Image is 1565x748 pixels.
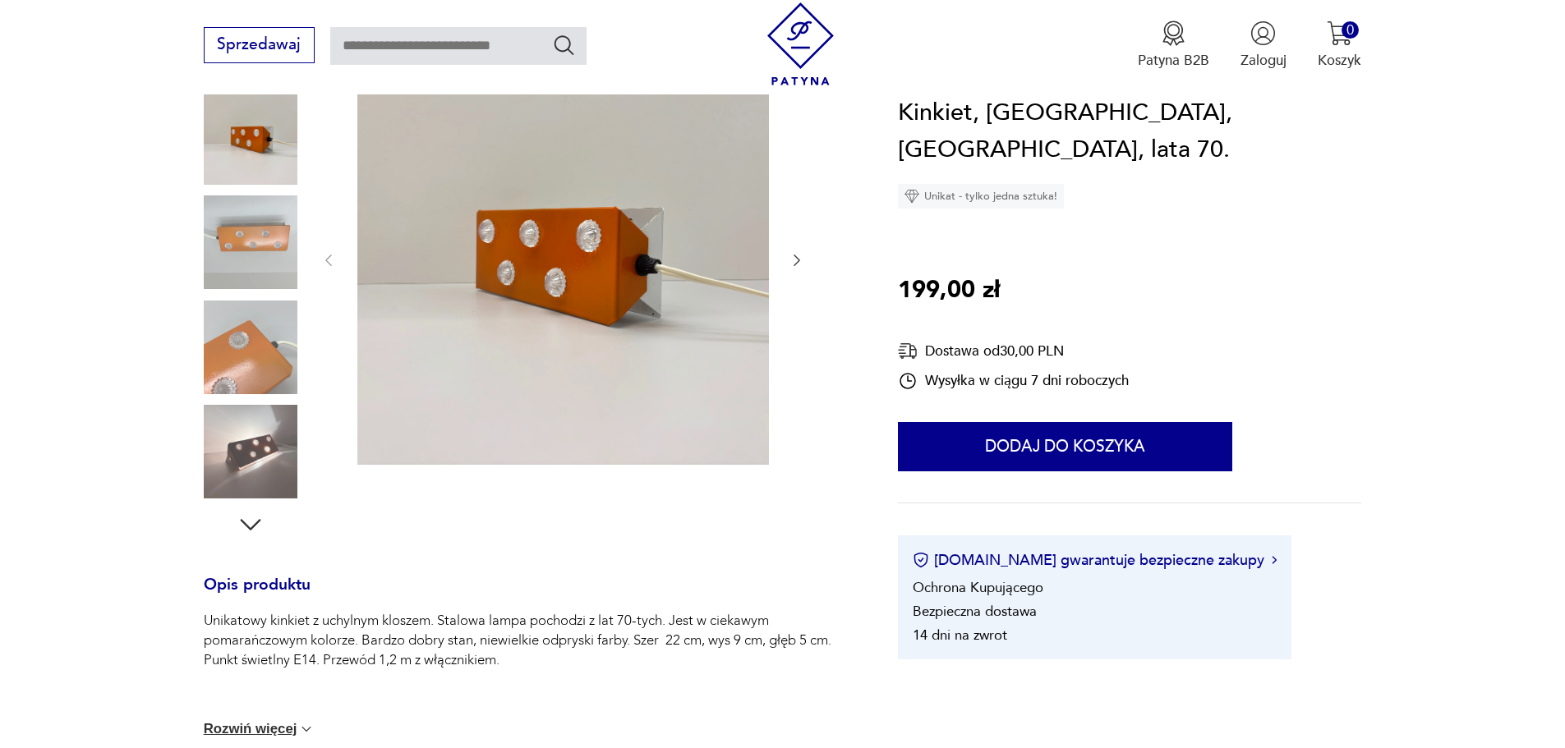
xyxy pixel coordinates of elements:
a: Sprzedawaj [204,39,315,53]
img: Ikona dostawy [898,341,918,361]
p: Patyna B2B [1138,51,1209,70]
img: Ikona medalu [1161,21,1186,46]
a: Ikona medaluPatyna B2B [1138,21,1209,70]
img: Ikonka użytkownika [1250,21,1276,46]
img: Zdjęcie produktu Kinkiet, Orange, Niemcy, lata 70. [357,53,769,465]
p: 199,00 zł [898,272,1000,310]
img: Zdjęcie produktu Kinkiet, Orange, Niemcy, lata 70. [204,301,297,394]
img: Ikona certyfikatu [913,553,929,569]
button: Dodaj do koszyka [898,422,1232,471]
img: Zdjęcie produktu Kinkiet, Orange, Niemcy, lata 70. [204,195,297,289]
li: Ochrona Kupującego [913,578,1043,597]
div: Dostawa od 30,00 PLN [898,341,1129,361]
button: 0Koszyk [1318,21,1361,70]
button: Rozwiń więcej [204,721,315,737]
p: Zaloguj [1240,51,1287,70]
img: Zdjęcie produktu Kinkiet, Orange, Niemcy, lata 70. [204,91,297,185]
p: Unikatowy kinkiet z uchylnym kloszem. Stalowa lampa pochodzi z lat 70-tych. Jest w ciekawym pomar... [204,611,851,670]
img: Ikona diamentu [904,189,919,204]
img: Ikona koszyka [1327,21,1352,46]
div: Unikat - tylko jedna sztuka! [898,184,1064,209]
li: Bezpieczna dostawa [913,602,1037,621]
p: Koszyk [1318,51,1361,70]
img: Zdjęcie produktu Kinkiet, Orange, Niemcy, lata 70. [204,405,297,498]
button: Szukaj [552,33,576,57]
img: Patyna - sklep z meblami i dekoracjami vintage [759,2,842,85]
button: Sprzedawaj [204,27,315,63]
button: [DOMAIN_NAME] gwarantuje bezpieczne zakupy [913,550,1277,571]
li: 14 dni na zwrot [913,626,1007,645]
img: chevron down [298,721,315,737]
button: Patyna B2B [1138,21,1209,70]
h1: Kinkiet, [GEOGRAPHIC_DATA], [GEOGRAPHIC_DATA], lata 70. [898,94,1361,169]
button: Zaloguj [1240,21,1287,70]
div: 0 [1342,21,1359,39]
div: Wysyłka w ciągu 7 dni roboczych [898,371,1129,391]
img: Ikona strzałki w prawo [1272,557,1277,565]
h3: Opis produktu [204,579,851,612]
